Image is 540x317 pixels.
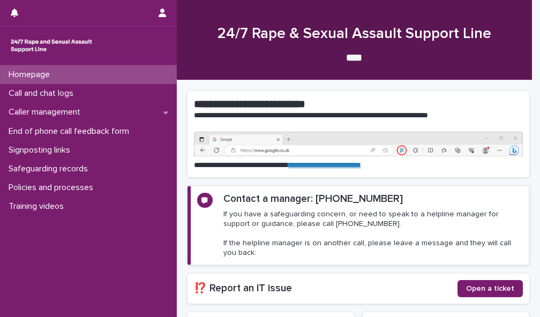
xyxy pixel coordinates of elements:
p: Caller management [4,107,89,117]
h2: Contact a manager: [PHONE_NUMBER] [223,193,403,205]
a: Open a ticket [457,280,523,297]
h2: ⁉️ Report an IT issue [194,282,457,295]
p: Homepage [4,70,58,80]
h1: 24/7 Rape & Sexual Assault Support Line [187,25,521,43]
p: End of phone call feedback form [4,126,138,137]
img: https%3A%2F%2Fcdn.document360.io%2F0deca9d6-0dac-4e56-9e8f-8d9979bfce0e%2FImages%2FDocumentation%... [194,132,523,156]
p: Training videos [4,201,72,212]
p: Policies and processes [4,183,102,193]
span: Open a ticket [466,285,514,292]
p: Signposting links [4,145,79,155]
img: rhQMoQhaT3yELyF149Cw [9,35,94,56]
p: Call and chat logs [4,88,82,99]
p: If you have a safeguarding concern, or need to speak to a helpline manager for support or guidanc... [223,209,522,258]
p: Safeguarding records [4,164,96,174]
